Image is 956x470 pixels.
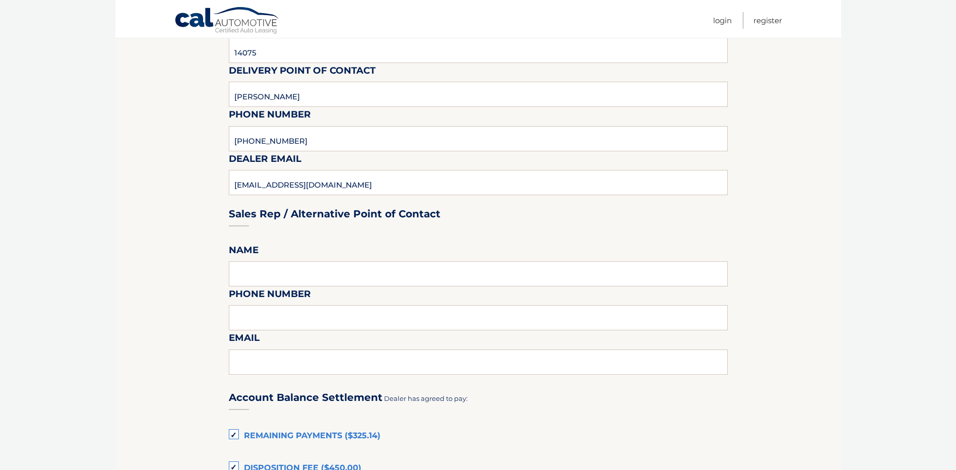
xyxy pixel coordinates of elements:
label: Phone Number [229,107,311,126]
label: Phone Number [229,286,311,305]
label: Name [229,243,259,261]
span: Dealer has agreed to pay: [384,394,468,402]
h3: Sales Rep / Alternative Point of Contact [229,208,440,220]
label: Dealer Email [229,151,301,170]
label: Delivery Point of Contact [229,63,375,82]
label: Email [229,330,260,349]
a: Register [753,12,782,29]
label: Remaining Payments ($325.14) [229,426,728,446]
a: Login [713,12,732,29]
h3: Account Balance Settlement [229,391,383,404]
a: Cal Automotive [174,7,280,36]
